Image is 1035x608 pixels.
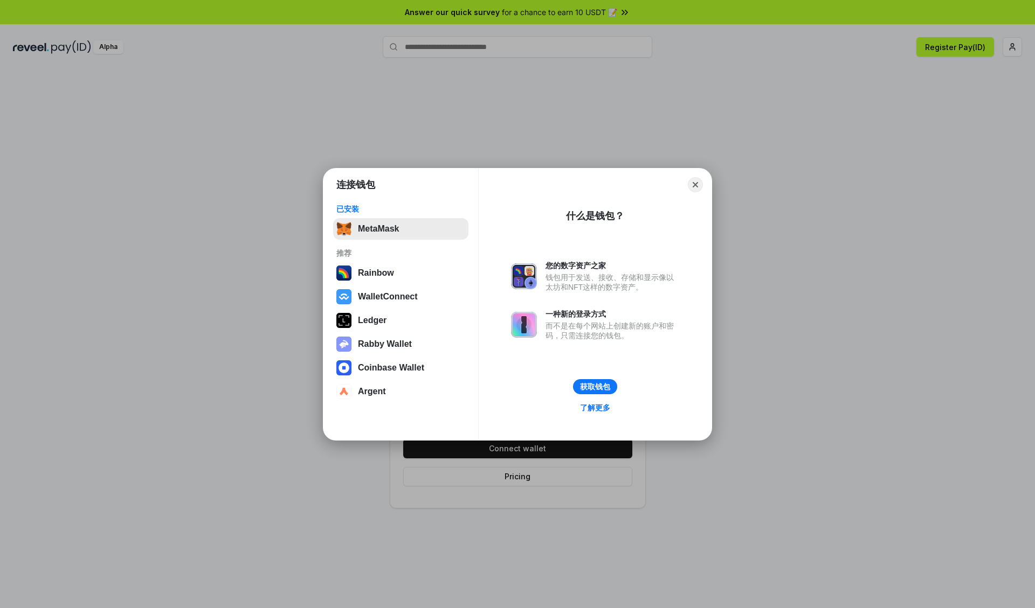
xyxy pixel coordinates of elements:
[333,262,468,284] button: Rainbow
[358,268,394,278] div: Rainbow
[336,221,351,236] img: svg+xml,%3Csvg%20fill%3D%22none%22%20height%3D%2233%22%20viewBox%3D%220%200%2035%2033%22%20width%...
[358,363,424,373] div: Coinbase Wallet
[511,263,537,289] img: svg+xml,%3Csvg%20xmlns%3D%22http%3A%2F%2Fwww.w3.org%2F2000%2Fsvg%22%20fill%3D%22none%22%20viewBox...
[336,248,465,258] div: 推荐
[333,381,468,402] button: Argent
[358,316,387,325] div: Ledger
[333,357,468,379] button: Coinbase Wallet
[566,209,624,222] div: 什么是钱包？
[336,313,351,328] img: svg+xml,%3Csvg%20xmlns%3D%22http%3A%2F%2Fwww.w3.org%2F2000%2Fsvg%22%20width%3D%2228%22%20height%3...
[333,286,468,308] button: WalletConnect
[546,272,679,292] div: 钱包用于发送、接收、存储和显示像以太坊和NFT这样的数字资产。
[580,382,610,392] div: 获取钱包
[336,178,375,191] h1: 连接钱包
[573,379,617,394] button: 获取钱包
[358,224,399,234] div: MetaMask
[580,403,610,413] div: 了解更多
[336,337,351,352] img: svg+xml,%3Csvg%20xmlns%3D%22http%3A%2F%2Fwww.w3.org%2F2000%2Fsvg%22%20fill%3D%22none%22%20viewBox...
[546,321,679,340] div: 而不是在每个网站上创建新的账户和密码，只需连接您的钱包。
[336,384,351,399] img: svg+xml,%3Csvg%20width%3D%2228%22%20height%3D%2228%22%20viewBox%3D%220%200%2028%2028%22%20fill%3D...
[336,265,351,281] img: svg+xml,%3Csvg%20width%3D%22120%22%20height%3D%22120%22%20viewBox%3D%220%200%20120%20120%22%20fil...
[336,360,351,375] img: svg+xml,%3Csvg%20width%3D%2228%22%20height%3D%2228%22%20viewBox%3D%220%200%2028%2028%22%20fill%3D...
[688,177,703,192] button: Close
[511,312,537,338] img: svg+xml,%3Csvg%20xmlns%3D%22http%3A%2F%2Fwww.w3.org%2F2000%2Fsvg%22%20fill%3D%22none%22%20viewBox...
[358,292,418,302] div: WalletConnect
[333,310,468,331] button: Ledger
[336,289,351,304] img: svg+xml,%3Csvg%20width%3D%2228%22%20height%3D%2228%22%20viewBox%3D%220%200%2028%2028%22%20fill%3D...
[358,339,412,349] div: Rabby Wallet
[358,387,386,396] div: Argent
[336,204,465,214] div: 已安装
[546,261,679,270] div: 您的数字资产之家
[574,401,617,415] a: 了解更多
[546,309,679,319] div: 一种新的登录方式
[333,218,468,240] button: MetaMask
[333,333,468,355] button: Rabby Wallet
